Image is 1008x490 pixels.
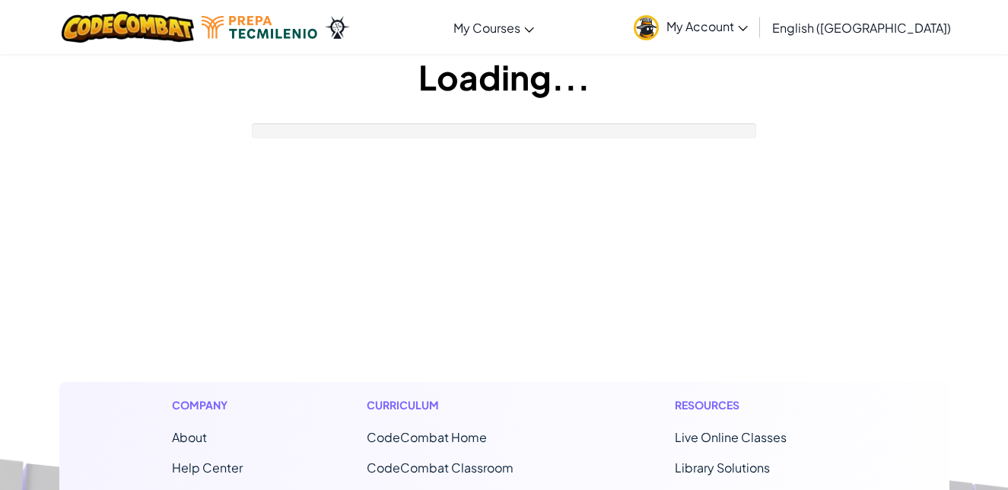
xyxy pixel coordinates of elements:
[172,460,243,476] a: Help Center
[446,7,542,48] a: My Courses
[172,429,207,445] a: About
[453,20,520,36] span: My Courses
[675,429,787,445] a: Live Online Classes
[367,429,487,445] span: CodeCombat Home
[634,15,659,40] img: avatar
[765,7,959,48] a: English ([GEOGRAPHIC_DATA])
[172,397,243,413] h1: Company
[675,460,770,476] a: Library Solutions
[325,16,349,39] img: Ozaria
[675,397,837,413] h1: Resources
[626,3,755,51] a: My Account
[367,460,514,476] a: CodeCombat Classroom
[367,397,551,413] h1: Curriculum
[202,16,317,39] img: Tecmilenio logo
[666,18,748,34] span: My Account
[772,20,951,36] span: English ([GEOGRAPHIC_DATA])
[62,11,195,43] img: CodeCombat logo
